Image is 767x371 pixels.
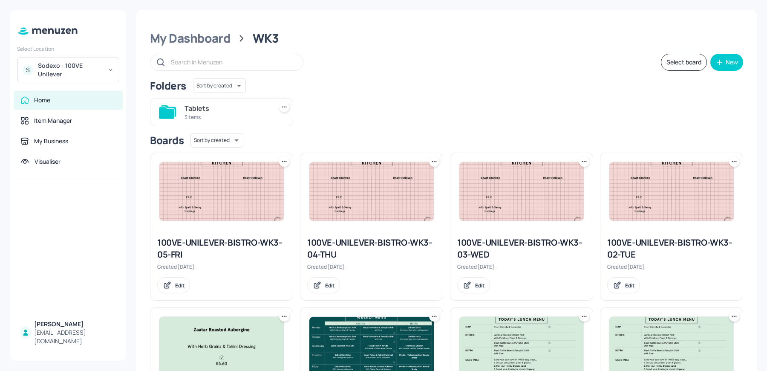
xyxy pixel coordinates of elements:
[185,103,269,113] div: Tablets
[185,113,269,121] div: 3 items
[726,59,738,65] div: New
[35,157,61,166] div: Visualiser
[34,320,116,328] div: [PERSON_NAME]
[607,237,736,261] div: 100VE-UNILEVER-BISTRO-WK3-02-TUE
[190,132,243,149] div: Sort by created
[34,328,116,345] div: [EMAIL_ADDRESS][DOMAIN_NAME]
[607,263,736,270] div: Created [DATE].
[457,237,586,261] div: 100VE-UNILEVER-BISTRO-WK3-03-WED
[157,263,286,270] div: Created [DATE].
[150,79,186,93] div: Folders
[157,237,286,261] div: 100VE-UNILEVER-BISTRO-WK3-05-FRI
[309,162,434,221] img: 2025-08-30-1756546222576n0m0l4jn65j.jpeg
[625,282,634,289] div: Edit
[38,61,102,78] div: Sodexo - 100VE Unilever
[150,31,231,46] div: My Dashboard
[150,133,184,147] div: Boards
[17,45,119,52] div: Select Location
[475,282,484,289] div: Edit
[34,137,68,145] div: My Business
[159,162,284,221] img: 2025-08-30-1756546222576n0m0l4jn65j.jpeg
[609,162,734,221] img: 2025-08-30-1756546222576n0m0l4jn65j.jpeg
[307,237,436,261] div: 100VE-UNILEVER-BISTRO-WK3-04-THU
[459,162,584,221] img: 2025-08-30-1756546222576n0m0l4jn65j.jpeg
[661,54,707,71] button: Select board
[171,56,294,68] input: Search in Menuzen
[34,116,72,125] div: Item Manager
[23,65,33,75] div: S
[457,263,586,270] div: Created [DATE].
[325,282,334,289] div: Edit
[253,31,279,46] div: WK3
[710,54,743,71] button: New
[307,263,436,270] div: Created [DATE].
[34,96,50,104] div: Home
[175,282,185,289] div: Edit
[193,77,246,94] div: Sort by created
